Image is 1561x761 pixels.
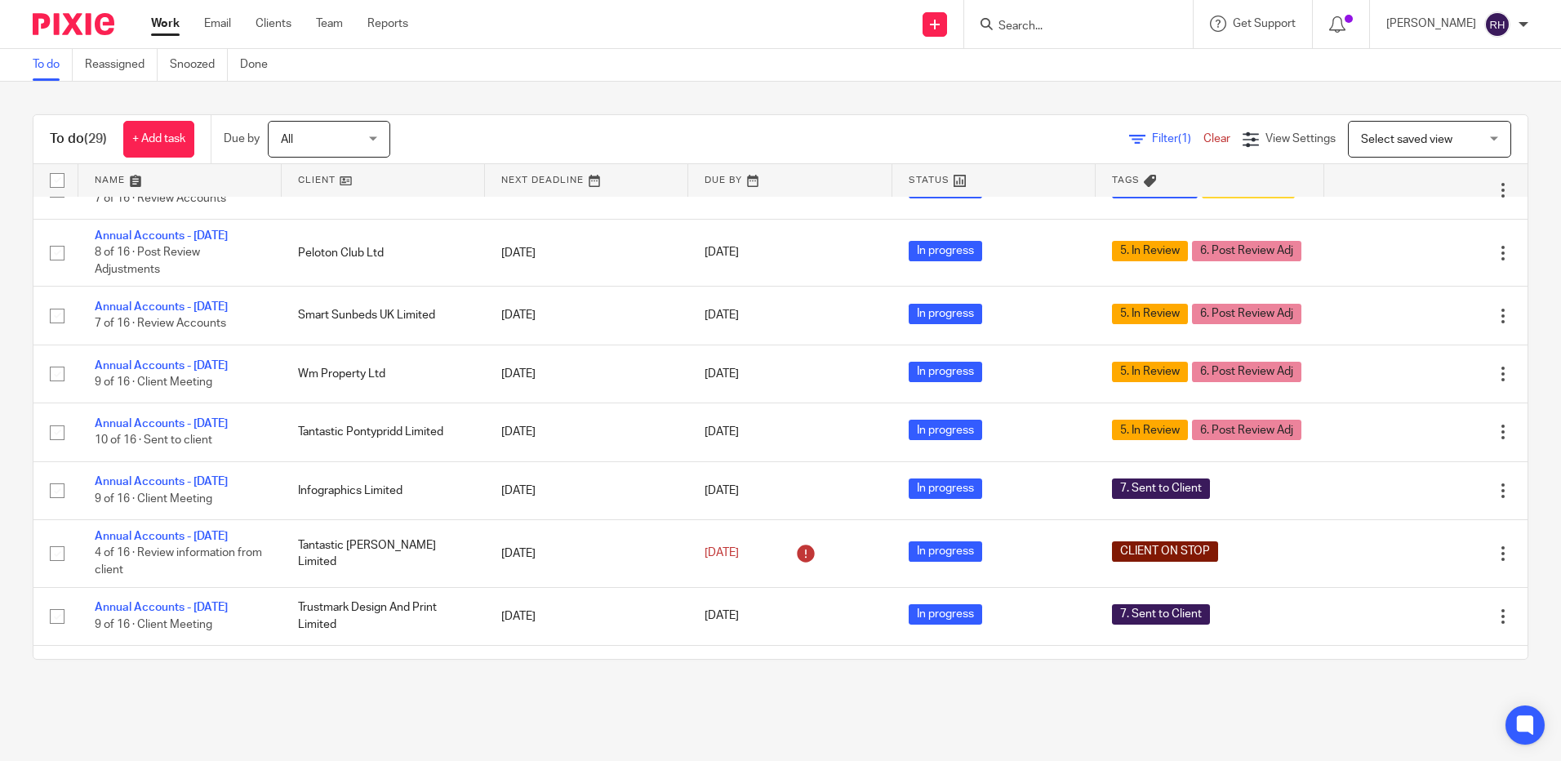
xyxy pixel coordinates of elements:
[316,16,343,32] a: Team
[95,493,212,505] span: 9 of 16 · Client Meeting
[95,247,200,276] span: 8 of 16 · Post Review Adjustments
[909,604,982,625] span: In progress
[705,310,739,322] span: [DATE]
[1112,420,1188,440] span: 5. In Review
[240,49,280,81] a: Done
[50,131,107,148] h1: To do
[282,587,485,645] td: Trustmark Design And Print Limited
[95,418,228,429] a: Annual Accounts - [DATE]
[705,247,739,259] span: [DATE]
[485,587,688,645] td: [DATE]
[33,49,73,81] a: To do
[1361,134,1452,145] span: Select saved view
[95,548,262,576] span: 4 of 16 · Review information from client
[281,134,293,145] span: All
[367,16,408,32] a: Reports
[95,531,228,542] a: Annual Accounts - [DATE]
[1112,604,1210,625] span: 7. Sent to Client
[485,461,688,519] td: [DATE]
[95,301,228,313] a: Annual Accounts - [DATE]
[1192,362,1301,382] span: 6. Post Review Adj
[282,461,485,519] td: Infographics Limited
[95,360,228,372] a: Annual Accounts - [DATE]
[204,16,231,32] a: Email
[1192,420,1301,440] span: 6. Post Review Adj
[95,193,226,204] span: 7 of 16 · Review Accounts
[1152,133,1203,145] span: Filter
[282,219,485,286] td: Peloton Club Ltd
[85,49,158,81] a: Reassigned
[909,241,982,261] span: In progress
[282,403,485,461] td: Tantastic Pontypridd Limited
[705,426,739,438] span: [DATE]
[282,287,485,345] td: Smart Sunbeds UK Limited
[1112,478,1210,499] span: 7. Sent to Client
[1386,16,1476,32] p: [PERSON_NAME]
[705,611,739,622] span: [DATE]
[909,541,982,562] span: In progress
[95,602,228,613] a: Annual Accounts - [DATE]
[485,403,688,461] td: [DATE]
[282,645,485,703] td: Beaufort Dental Care Limited
[95,476,228,487] a: Annual Accounts - [DATE]
[95,318,226,330] span: 7 of 16 · Review Accounts
[1178,133,1191,145] span: (1)
[997,20,1144,34] input: Search
[224,131,260,147] p: Due by
[705,548,739,559] span: [DATE]
[1203,133,1230,145] a: Clear
[1112,304,1188,324] span: 5. In Review
[485,219,688,286] td: [DATE]
[151,16,180,32] a: Work
[170,49,228,81] a: Snoozed
[95,619,212,630] span: 9 of 16 · Client Meeting
[1484,11,1510,38] img: svg%3E
[1112,541,1218,562] span: CLIENT ON STOP
[909,362,982,382] span: In progress
[1192,241,1301,261] span: 6. Post Review Adj
[123,121,194,158] a: + Add task
[95,376,212,388] span: 9 of 16 · Client Meeting
[705,368,739,380] span: [DATE]
[485,645,688,703] td: [DATE]
[909,304,982,324] span: In progress
[705,485,739,496] span: [DATE]
[282,345,485,403] td: Wm Property Ltd
[909,478,982,499] span: In progress
[95,435,212,447] span: 10 of 16 · Sent to client
[485,287,688,345] td: [DATE]
[485,345,688,403] td: [DATE]
[1112,241,1188,261] span: 5. In Review
[256,16,291,32] a: Clients
[282,520,485,587] td: Tantastic [PERSON_NAME] Limited
[1265,133,1336,145] span: View Settings
[909,420,982,440] span: In progress
[1112,176,1140,185] span: Tags
[1112,362,1188,382] span: 5. In Review
[33,13,114,35] img: Pixie
[84,132,107,145] span: (29)
[95,230,228,242] a: Annual Accounts - [DATE]
[1192,304,1301,324] span: 6. Post Review Adj
[485,520,688,587] td: [DATE]
[1233,18,1296,29] span: Get Support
